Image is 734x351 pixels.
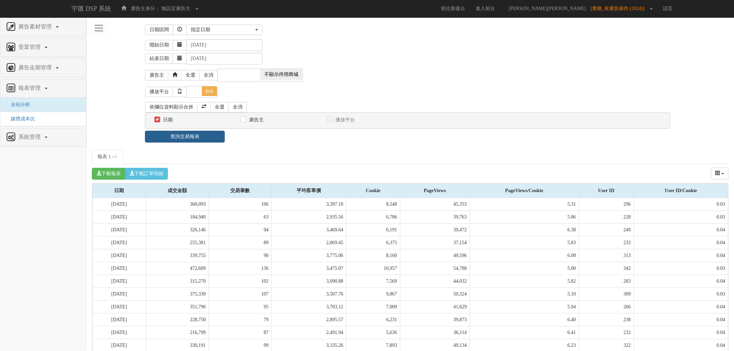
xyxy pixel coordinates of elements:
[346,288,400,300] td: 9,867
[6,42,81,53] a: 受眾管理
[272,262,347,275] td: 3,475.07
[247,117,264,123] label: 廣告主
[272,184,346,198] div: 平均客單價
[125,168,168,180] button: 下載訂單明細
[470,313,579,326] td: 6.40
[93,313,146,326] td: [DATE]
[209,300,272,313] td: 95
[470,236,579,249] td: 5.83
[209,288,272,300] td: 107
[272,313,347,326] td: 2,895.57
[400,211,470,223] td: 39,763
[161,6,190,11] span: 無設定廣告主
[346,211,400,223] td: 6,786
[400,326,470,339] td: 36,114
[400,288,470,300] td: 50,324
[634,198,728,211] td: 0.03
[400,275,470,288] td: 44,032
[634,288,728,300] td: 0.03
[161,117,173,123] label: 日期
[634,300,728,313] td: 0.04
[579,288,634,300] td: 309
[260,69,302,80] span: 不顯示停用商城
[146,223,209,236] td: 326,146
[6,132,81,143] a: 系統管理
[346,198,400,211] td: 8,548
[146,184,208,198] div: 成交金額
[93,275,146,288] td: [DATE]
[579,236,634,249] td: 233
[400,249,470,262] td: 49,596
[93,223,146,236] td: [DATE]
[400,236,470,249] td: 37,154
[6,102,30,107] a: 全站分析
[146,326,209,339] td: 216,799
[634,262,728,275] td: 0.03
[146,262,209,275] td: 472,609
[209,184,271,198] div: 交易筆數
[17,24,55,29] span: 廣告素材管理
[579,262,634,275] td: 342
[145,131,225,143] a: 查詢交易報表
[272,223,347,236] td: 3,469.64
[6,83,81,94] a: 報表管理
[146,275,209,288] td: 315,270
[346,262,400,275] td: 10,957
[186,25,263,35] button: 指定日期
[209,236,272,249] td: 89
[272,326,347,339] td: 2,491.94
[146,198,209,211] td: 360,093
[17,44,44,50] span: 受眾管理
[210,102,229,112] a: 全選
[131,6,160,11] span: 廣告主身分：
[579,184,634,198] div: User ID
[400,184,470,198] div: PageViews
[272,211,347,223] td: 2,935.56
[17,85,44,91] span: 報表管理
[470,211,579,223] td: 5.86
[400,300,470,313] td: 41,629
[272,236,347,249] td: 2,869.45
[400,262,470,275] td: 54,788
[93,236,146,249] td: [DATE]
[199,70,218,80] a: 全消
[93,326,146,339] td: [DATE]
[347,184,400,198] div: Cookie
[146,211,209,223] td: 184,940
[114,153,118,161] span: ×
[711,168,729,179] div: Columns
[202,86,217,96] span: 收合
[146,300,209,313] td: 351,796
[579,249,634,262] td: 313
[579,275,634,288] td: 283
[93,288,146,300] td: [DATE]
[634,275,728,288] td: 0.04
[470,184,579,198] div: PageViews/Cookie
[146,313,209,326] td: 228,750
[634,211,728,223] td: 0.03
[209,211,272,223] td: 63
[191,26,254,33] div: 指定日期
[470,288,579,300] td: 5.10
[579,300,634,313] td: 266
[272,198,347,211] td: 3,397.10
[346,275,400,288] td: 7,569
[146,249,209,262] td: 339,755
[272,249,347,262] td: 3,775.06
[470,262,579,275] td: 5.00
[114,153,118,161] button: Close
[400,313,470,326] td: 39,873
[93,249,146,262] td: [DATE]
[346,236,400,249] td: 6,375
[17,65,55,70] span: 廣告走期管理
[181,70,200,80] a: 全選
[93,262,146,275] td: [DATE]
[17,134,44,140] span: 系統管理
[146,288,209,300] td: 375,330
[334,117,355,123] label: 播放平台
[579,198,634,211] td: 296
[346,313,400,326] td: 6,231
[634,249,728,262] td: 0.04
[272,275,347,288] td: 3,090.88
